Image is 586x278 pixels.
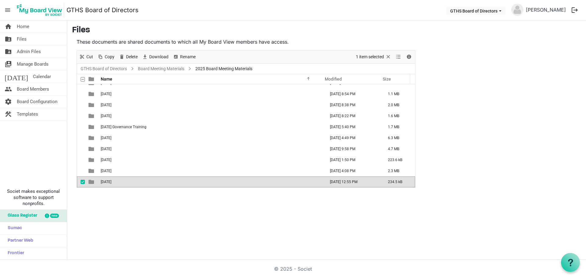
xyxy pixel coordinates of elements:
td: April 29, 2025 4:49 PM column header Modified [324,132,382,143]
td: 223.6 kB is template cell column header Size [382,154,415,165]
a: GTHS Board of Directors [79,65,128,73]
td: 03.03.2025 is template cell column header Name [99,99,324,110]
span: home [5,20,12,33]
td: checkbox [77,143,85,154]
td: is template cell column header type [85,110,99,121]
button: Selection [355,53,392,61]
td: August 05, 2025 4:08 PM column header Modified [324,165,382,176]
span: [DATE] Governance Training [101,125,146,129]
span: Home [17,20,29,33]
td: checkbox [77,99,85,110]
span: Manage Boards [17,58,49,70]
td: 04.02.2025 Governance Training is template cell column header Name [99,121,324,132]
span: Admin Files [17,45,41,58]
td: April 08, 2025 5:40 PM column header Modified [324,121,382,132]
td: 2.3 MB is template cell column header Size [382,165,415,176]
span: settings [5,96,12,108]
span: Board Configuration [17,96,57,108]
span: Size [383,77,391,81]
button: logout [568,4,581,16]
td: checkbox [77,176,85,187]
td: is template cell column header type [85,99,99,110]
a: © 2025 - Societ [274,266,312,272]
button: Rename [172,53,197,61]
td: 6.3 MB is template cell column header Size [382,132,415,143]
span: Societ makes exceptional software to support nonprofits. [3,188,64,207]
div: View [393,51,404,63]
td: is template cell column header type [85,176,99,187]
td: is template cell column header type [85,121,99,132]
span: [DATE] [101,158,111,162]
div: new [50,214,59,218]
div: Copy [95,51,117,63]
span: Download [149,53,169,61]
span: [DATE] [101,147,111,151]
td: February 28, 2025 8:38 PM column header Modified [324,99,382,110]
td: checkbox [77,88,85,99]
td: 2.0 MB is template cell column header Size [382,99,415,110]
td: 4.7 MB is template cell column header Size [382,143,415,154]
td: checkbox [77,165,85,176]
td: 05.23.2025 is template cell column header Name [99,143,324,154]
td: checkbox [77,110,85,121]
p: These documents are shared documents to which all My Board View members have access. [77,38,415,45]
td: 1.7 MB is template cell column header Size [382,121,415,132]
div: Rename [171,51,198,63]
a: [PERSON_NAME] [523,4,568,16]
span: people [5,83,12,95]
button: GTHS Board of Directors dropdownbutton [446,6,505,15]
span: [DATE] [101,169,111,173]
td: is template cell column header type [85,143,99,154]
div: Clear selection [354,51,393,63]
div: Details [404,51,414,63]
td: 02.07.2025 is template cell column header Name [99,88,324,99]
span: [DATE] [101,180,111,184]
span: Rename [179,53,196,61]
span: Sumac [5,222,22,234]
div: Download [140,51,171,63]
div: Cut [77,51,95,63]
button: Download [141,53,170,61]
td: 05.01.2025 is template cell column header Name [99,132,324,143]
span: [DATE] [101,114,111,118]
span: menu [2,4,13,16]
span: folder_shared [5,45,12,58]
a: Board Meeting Materials [137,65,186,73]
span: Glass Register [5,210,37,222]
span: Calendar [33,70,51,83]
span: Board Members [17,83,49,95]
span: [DATE] [101,103,111,107]
span: Copy [104,53,115,61]
span: Frontier [5,247,24,259]
a: GTHS Board of Directors [67,4,139,16]
button: Delete [118,53,139,61]
a: My Board View Logo [15,2,67,18]
span: Delete [125,53,138,61]
div: Delete [117,51,140,63]
button: Cut [78,53,94,61]
td: 1.1 MB is template cell column header Size [382,88,415,99]
td: July 14, 2025 1:50 PM column header Modified [324,154,382,165]
td: is template cell column header type [85,154,99,165]
h3: Files [72,25,581,36]
td: 08.21.2025 is template cell column header Name [99,176,324,187]
span: Name [101,77,112,81]
td: March 10, 2025 8:22 PM column header Modified [324,110,382,121]
td: 07.17.2025 is template cell column header Name [99,154,324,165]
span: Partner Web [5,235,33,247]
td: August 14, 2025 12:55 PM column header Modified [324,176,382,187]
span: Cut [86,53,94,61]
td: February 03, 2025 8:54 PM column header Modified [324,88,382,99]
span: switch_account [5,58,12,70]
button: Details [405,53,413,61]
span: 1 item selected [355,53,385,61]
td: is template cell column header type [85,165,99,176]
img: My Board View Logo [15,2,64,18]
span: 2025 Board Meeting Materials [194,65,254,73]
span: folder_shared [5,33,12,45]
span: Templates [17,108,38,120]
span: construction [5,108,12,120]
td: May 20, 2025 9:58 PM column header Modified [324,143,382,154]
img: no-profile-picture.svg [511,4,523,16]
button: View dropdownbutton [395,53,402,61]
